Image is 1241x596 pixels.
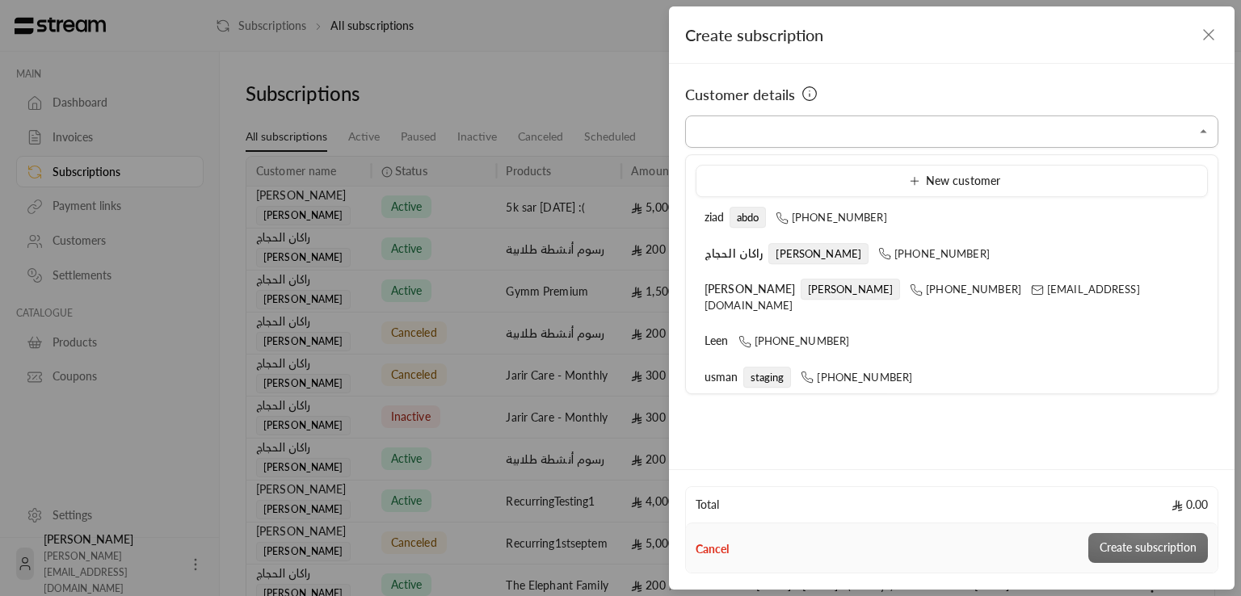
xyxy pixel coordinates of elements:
span: Leen [705,334,729,347]
span: [EMAIL_ADDRESS][DOMAIN_NAME] [705,283,1140,312]
span: [PHONE_NUMBER] [801,371,912,384]
span: [PERSON_NAME] [705,282,796,296]
button: Close [1194,122,1214,141]
span: [PERSON_NAME] [768,243,869,264]
span: Create subscription [685,25,823,44]
span: راكان الحجاج [705,246,764,260]
span: Customer details [685,83,795,106]
span: [PHONE_NUMBER] [910,283,1021,296]
span: ziad [705,210,725,224]
span: [PERSON_NAME] [801,279,901,300]
span: [PHONE_NUMBER] [776,211,887,224]
span: usman [705,370,738,384]
span: 0.00 [1172,497,1208,513]
span: [PHONE_NUMBER] [738,334,850,347]
span: staging [743,367,792,388]
span: New customer [903,174,1000,187]
span: Total [696,497,719,513]
span: abdo [730,207,767,228]
span: [PHONE_NUMBER] [878,247,990,260]
button: Cancel [696,541,729,557]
